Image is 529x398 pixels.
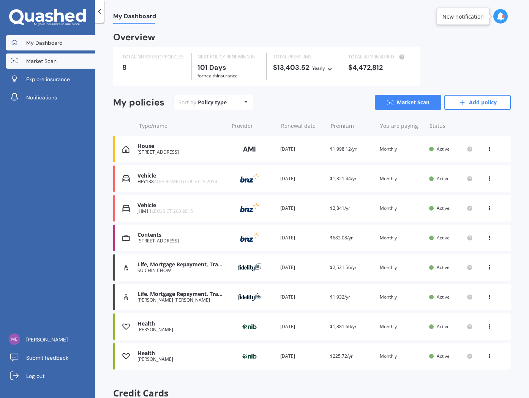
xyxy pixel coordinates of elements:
[26,39,63,47] span: My Dashboard
[231,290,268,304] img: Fidelity Life
[137,297,224,303] div: [PERSON_NAME] [PERSON_NAME]
[437,205,450,211] span: Active
[437,175,450,182] span: Active
[437,323,450,330] span: Active
[280,264,324,271] div: [DATE]
[437,353,450,359] span: Active
[231,260,268,275] img: Fidelity Life
[137,173,224,179] div: Vehicle
[26,336,68,343] span: [PERSON_NAME]
[122,53,185,61] div: TOTAL NUMBER OF POLICIES
[122,264,130,271] img: Life
[380,234,423,242] div: Monthly
[26,372,44,380] span: Log out
[380,145,423,153] div: Monthly
[280,175,324,182] div: [DATE]
[137,327,224,332] div: [PERSON_NAME]
[26,76,70,83] span: Explore insurance
[113,97,164,108] div: My policies
[6,332,95,347] a: [PERSON_NAME]
[137,268,224,273] div: SU CHIN CHOW
[122,293,130,301] img: Life
[6,90,95,105] a: Notifications
[122,234,130,242] img: Contents
[330,175,357,182] span: $1,321.44/yr
[312,64,325,72] div: Yearly
[197,63,226,72] b: 101 Days
[330,353,353,359] span: $225.72/yr
[137,232,224,238] div: Contents
[430,122,473,130] div: Status
[178,99,227,106] div: Sort by:
[273,53,336,61] div: TOTAL PREMIUMS
[6,53,95,69] a: Market Scan
[442,13,484,20] div: New notification
[122,175,130,182] img: Vehicle
[380,323,423,330] div: Monthly
[113,33,155,41] div: Overview
[280,145,324,153] div: [DATE]
[122,323,130,330] img: Health
[154,178,217,185] span: ALFA ROMEO GIULIETTA 2014
[380,352,423,360] div: Monthly
[437,264,450,271] span: Active
[232,122,275,130] div: Provider
[380,122,423,130] div: You are paying
[375,95,441,110] a: Market Scan
[380,293,423,301] div: Monthly
[137,261,224,268] div: Life, Mortgage Repayment, Trauma
[197,53,260,61] div: NEXT POLICY RENEWING IN
[273,64,336,72] div: $13,403.52
[437,234,450,241] span: Active
[380,264,423,271] div: Monthly
[26,354,68,362] span: Submit feedback
[330,323,357,330] span: $1,881.60/yr
[198,99,227,106] div: Policy type
[6,350,95,365] a: Submit feedback
[330,234,353,241] span: $682.08/yr
[380,205,423,212] div: Monthly
[330,264,357,271] span: $2,521.56/yr
[280,323,324,330] div: [DATE]
[197,72,238,79] span: for Health insurance
[231,201,268,216] img: BNZ
[231,142,268,156] img: AMI
[280,234,324,242] div: [DATE]
[231,231,268,245] img: BNZ
[26,57,57,65] span: Market Scan
[437,294,450,300] span: Active
[137,202,224,209] div: Vehicle
[137,350,224,357] div: Health
[330,146,357,152] span: $1,998.12/yr
[152,208,193,214] span: LEXUS CT 200 2015
[137,143,224,149] div: House
[280,352,324,360] div: [DATE]
[137,291,224,297] div: Life, Mortgage Repayment, Trauma
[330,205,350,211] span: $2,841/yr
[231,349,268,363] img: nib
[231,171,268,186] img: BNZ
[122,64,185,71] div: 8
[6,35,95,50] a: My Dashboard
[137,149,224,155] div: [STREET_ADDRESS]
[122,352,130,360] img: Health
[280,293,324,301] div: [DATE]
[380,175,423,182] div: Monthly
[26,94,57,101] span: Notifications
[348,64,411,71] div: $4,472,812
[6,368,95,384] a: Log out
[9,334,20,345] img: 521a4e3e007fd485c3dab5897d95e98a
[280,205,324,212] div: [DATE]
[6,72,95,87] a: Explore insurance
[444,95,511,110] a: Add policy
[137,238,224,244] div: [STREET_ADDRESS]
[113,13,156,23] span: My Dashboard
[137,357,224,362] div: [PERSON_NAME]
[281,122,324,130] div: Renewal date
[139,122,226,130] div: Type/name
[348,53,411,61] div: TOTAL SUM INSURED
[331,122,374,130] div: Premium
[137,179,224,184] div: HFY138
[122,145,129,153] img: House
[437,146,450,152] span: Active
